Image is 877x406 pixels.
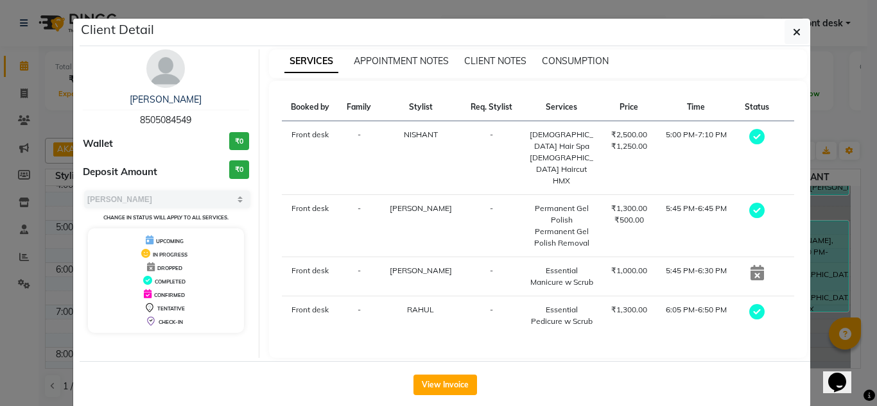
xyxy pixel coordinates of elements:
[390,266,452,275] span: [PERSON_NAME]
[338,94,380,121] th: Family
[380,94,462,121] th: Stylist
[462,257,521,296] td: -
[610,265,648,276] div: ₹1,000.00
[140,114,191,126] span: 8505084549
[154,292,185,298] span: CONFIRMED
[656,195,736,257] td: 5:45 PM-6:45 PM
[83,165,157,180] span: Deposit Amount
[610,304,648,316] div: ₹1,300.00
[282,257,338,296] td: Front desk
[529,203,595,226] div: Permanent Gel Polish
[229,160,249,179] h3: ₹0
[338,195,380,257] td: -
[83,137,113,151] span: Wallet
[146,49,185,88] img: avatar
[610,140,648,152] div: ₹1,250.00
[81,20,154,39] h5: Client Detail
[462,195,521,257] td: -
[338,121,380,195] td: -
[464,55,526,67] span: CLIENT NOTES
[156,238,184,244] span: UPCOMING
[602,94,656,121] th: Price
[282,94,338,121] th: Booked by
[529,226,595,249] div: Permanent Gel Polish Removal
[610,129,648,140] div: ₹2,500.00
[736,94,778,121] th: Status
[159,319,183,325] span: CHECK-IN
[656,121,736,195] td: 5:00 PM-7:10 PM
[157,265,182,271] span: DROPPED
[529,152,595,187] div: [DEMOGRAPHIC_DATA] Haircut HMX
[823,355,864,393] iframe: chat widget
[529,304,595,327] div: Essential Pedicure w Scrub
[610,203,648,214] div: ₹1,300.00
[529,265,595,288] div: Essential Manicure w Scrub
[338,257,380,296] td: -
[521,94,602,121] th: Services
[390,203,452,213] span: [PERSON_NAME]
[130,94,202,105] a: [PERSON_NAME]
[462,94,521,121] th: Req. Stylist
[103,214,229,221] small: Change in status will apply to all services.
[462,296,521,335] td: -
[413,375,477,395] button: View Invoice
[153,251,187,258] span: IN PROGRESS
[656,257,736,296] td: 5:45 PM-6:30 PM
[407,305,434,314] span: RAHUL
[284,50,338,73] span: SERVICES
[542,55,609,67] span: CONSUMPTION
[282,195,338,257] td: Front desk
[155,278,186,285] span: COMPLETED
[656,296,736,335] td: 6:05 PM-6:50 PM
[157,305,185,312] span: TENTATIVE
[282,121,338,195] td: Front desk
[404,130,438,139] span: NISHANT
[229,132,249,151] h3: ₹0
[354,55,449,67] span: APPOINTMENT NOTES
[656,94,736,121] th: Time
[338,296,380,335] td: -
[610,214,648,226] div: ₹500.00
[462,121,521,195] td: -
[282,296,338,335] td: Front desk
[529,129,595,152] div: [DEMOGRAPHIC_DATA] Hair Spa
